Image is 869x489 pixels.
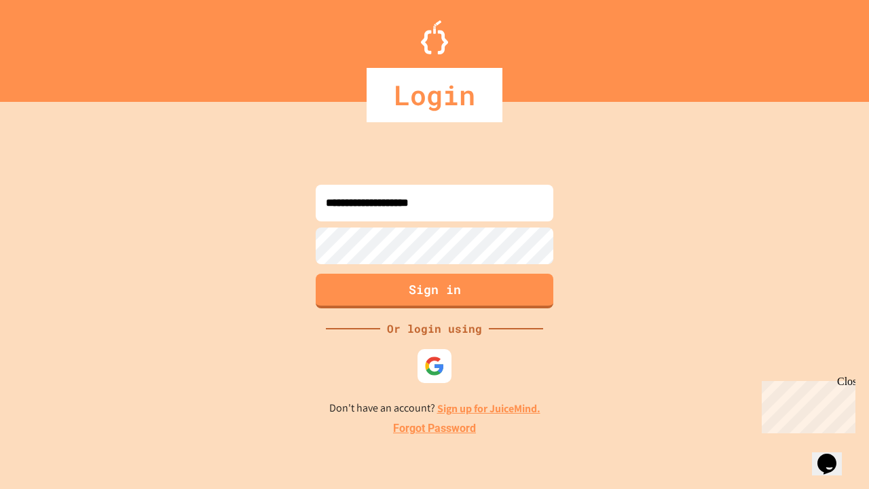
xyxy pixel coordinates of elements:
div: Or login using [380,321,489,337]
button: Sign in [316,274,553,308]
iframe: chat widget [812,435,855,475]
img: google-icon.svg [424,356,445,376]
div: Chat with us now!Close [5,5,94,86]
p: Don't have an account? [329,400,540,417]
div: Login [367,68,502,122]
img: Logo.svg [421,20,448,54]
iframe: chat widget [756,376,855,433]
a: Forgot Password [393,420,476,437]
a: Sign up for JuiceMind. [437,401,540,416]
